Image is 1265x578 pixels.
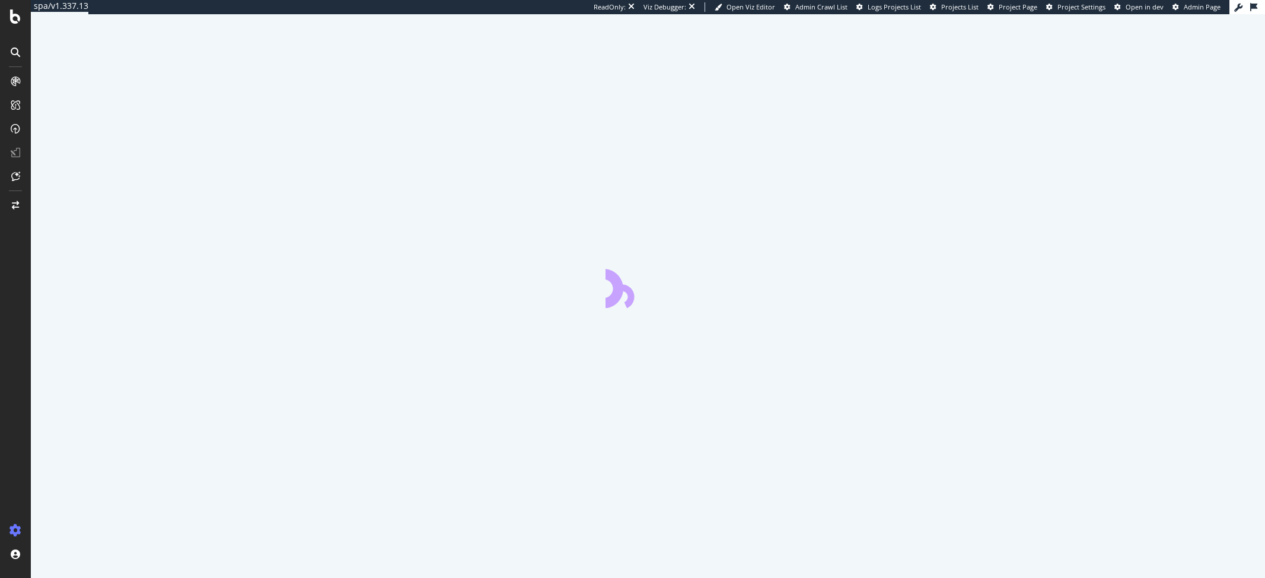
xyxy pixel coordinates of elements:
span: Logs Projects List [868,2,921,11]
span: Open Viz Editor [727,2,775,11]
a: Open in dev [1114,2,1164,12]
span: Project Settings [1057,2,1105,11]
a: Open Viz Editor [715,2,775,12]
div: animation [606,265,691,308]
a: Projects List [930,2,979,12]
a: Project Settings [1046,2,1105,12]
div: Viz Debugger: [643,2,686,12]
a: Logs Projects List [856,2,921,12]
span: Project Page [999,2,1037,11]
span: Admin Crawl List [795,2,847,11]
span: Admin Page [1184,2,1221,11]
span: Open in dev [1126,2,1164,11]
a: Admin Crawl List [784,2,847,12]
a: Admin Page [1172,2,1221,12]
a: Project Page [987,2,1037,12]
div: ReadOnly: [594,2,626,12]
span: Projects List [941,2,979,11]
